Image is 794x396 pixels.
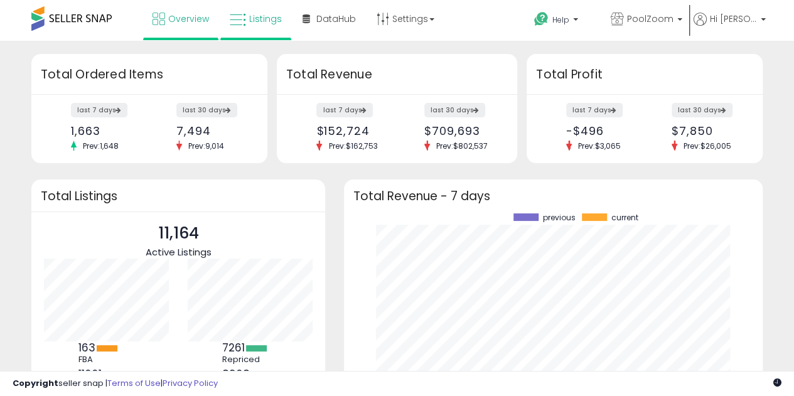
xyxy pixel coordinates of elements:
[353,191,753,201] h3: Total Revenue - 7 days
[566,103,623,117] label: last 7 days
[77,141,125,151] span: Prev: 1,648
[145,222,211,245] p: 11,164
[710,13,757,25] span: Hi [PERSON_NAME]
[222,355,278,365] div: Repriced
[286,66,508,83] h3: Total Revenue
[316,124,387,137] div: $152,724
[182,141,230,151] span: Prev: 9,014
[78,367,101,382] b: 11001
[534,11,549,27] i: Get Help
[249,13,282,25] span: Listings
[41,66,258,83] h3: Total Ordered Items
[524,2,599,41] a: Help
[316,13,356,25] span: DataHub
[71,103,127,117] label: last 7 days
[424,124,495,137] div: $709,693
[222,340,244,355] b: 7261
[222,367,249,382] b: 3903
[627,13,673,25] span: PoolZoom
[176,124,245,137] div: 7,494
[316,103,373,117] label: last 7 days
[322,141,384,151] span: Prev: $162,753
[543,213,576,222] span: previous
[13,377,58,389] strong: Copyright
[430,141,494,151] span: Prev: $802,537
[566,124,635,137] div: -$496
[424,103,485,117] label: last 30 days
[107,377,161,389] a: Terms of Use
[536,66,753,83] h3: Total Profit
[694,13,766,41] a: Hi [PERSON_NAME]
[677,141,738,151] span: Prev: $26,005
[176,103,237,117] label: last 30 days
[572,141,627,151] span: Prev: $3,065
[611,213,638,222] span: current
[78,355,134,365] div: FBA
[71,124,140,137] div: 1,663
[672,124,741,137] div: $7,850
[163,377,218,389] a: Privacy Policy
[78,340,95,355] b: 163
[168,13,209,25] span: Overview
[672,103,732,117] label: last 30 days
[552,14,569,25] span: Help
[13,378,218,390] div: seller snap | |
[145,245,211,259] span: Active Listings
[41,191,316,201] h3: Total Listings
